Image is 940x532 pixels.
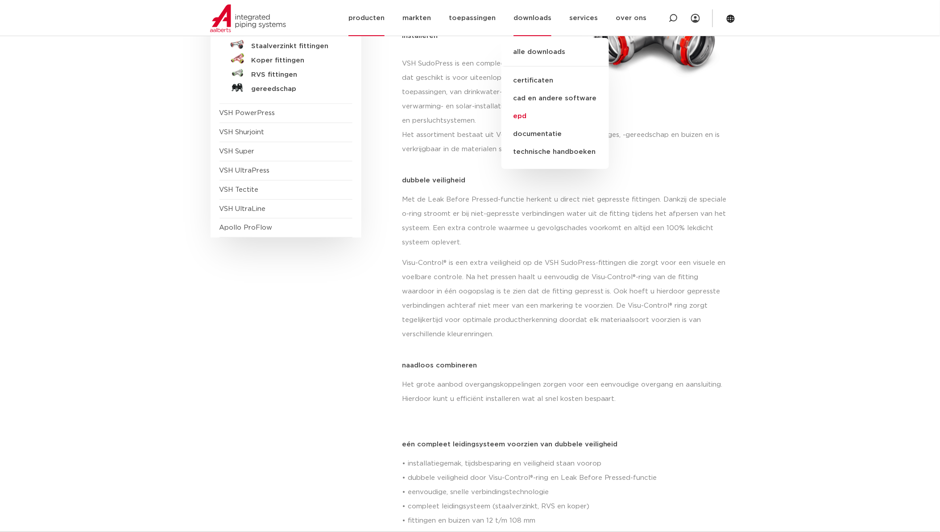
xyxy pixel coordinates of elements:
[402,378,730,406] p: Het grote aanbod overgangskoppelingen zorgen voor een eenvoudige overgang en aansluiting. Hierdoo...
[252,85,340,93] h5: gereedschap
[252,42,340,50] h5: Staalverzinkt fittingen
[501,143,609,161] a: technische handboeken
[252,57,340,65] h5: Koper fittingen
[402,362,730,369] p: naadloos combineren
[501,72,609,90] a: certificaten
[501,90,609,107] a: cad en andere software
[402,256,730,342] p: Visu-Control® is een extra veiligheid op de VSH SudoPress-fittingen die zorgt voor een visuele en...
[219,129,265,136] a: VSH Shurjoint
[219,110,275,116] a: VSH PowerPress
[219,80,352,95] a: gereedschap
[252,71,340,79] h5: RVS fittingen
[402,441,730,448] p: eén compleet leidingsysteem voorzien van dubbele veiligheid
[219,167,270,174] a: VSH UltraPress
[219,148,255,155] a: VSH Super
[219,52,352,66] a: Koper fittingen
[402,57,563,128] p: VSH SudoPress is een compleet leidingsysteem dat geschikt is voor uiteenlopende toepassingen, van...
[501,107,609,125] a: epd
[402,177,730,184] p: dubbele veiligheid
[219,66,352,80] a: RVS fittingen
[402,128,730,157] p: Het assortiment bestaat uit V-profiel pressfittingen, -appendages, -gereedschap en buizen en is v...
[501,47,609,66] a: alle downloads
[219,37,352,52] a: Staalverzinkt fittingen
[402,193,730,250] p: Met de Leak Before Pressed-functie herkent u direct niet gepresste fittingen. Dankzij de speciale...
[501,125,609,143] a: documentatie
[219,224,273,231] a: Apollo ProFlow
[219,206,266,212] a: VSH UltraLine
[402,18,534,39] strong: eenvoudig, veilig en kostenbesparend installeren
[219,186,259,193] a: VSH Tectite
